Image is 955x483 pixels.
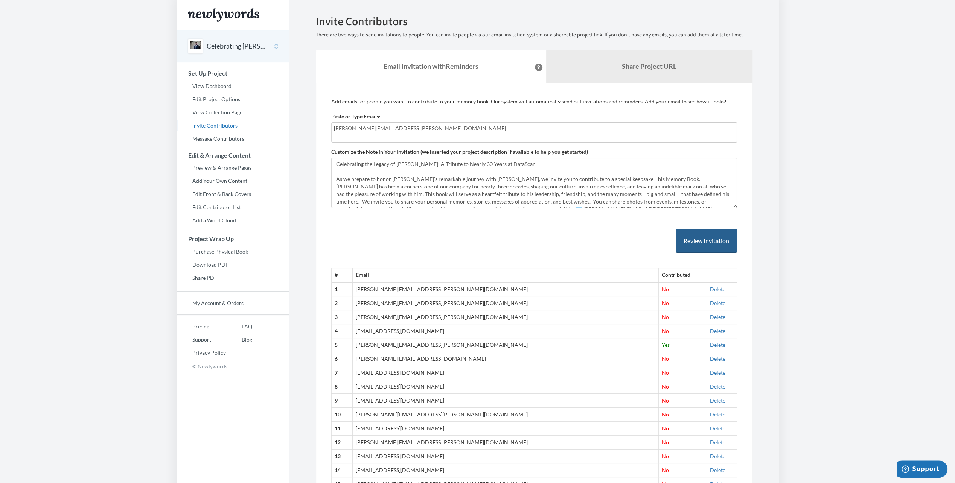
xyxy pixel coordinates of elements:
th: 7 [331,366,352,380]
td: [PERSON_NAME][EMAIL_ADDRESS][PERSON_NAME][DOMAIN_NAME] [352,310,658,324]
span: No [662,286,669,292]
a: Delete [710,411,725,418]
a: Delete [710,439,725,445]
a: FAQ [226,321,252,332]
span: No [662,453,669,459]
a: Delete [710,397,725,404]
td: [PERSON_NAME][EMAIL_ADDRESS][PERSON_NAME][DOMAIN_NAME] [352,408,658,422]
span: No [662,328,669,334]
a: Privacy Policy [177,347,226,358]
td: [PERSON_NAME][EMAIL_ADDRESS][PERSON_NAME][DOMAIN_NAME] [352,338,658,352]
a: Add Your Own Content [177,175,289,187]
a: Add a Word Cloud [177,215,289,226]
span: No [662,300,669,306]
a: Share PDF [177,272,289,284]
a: Delete [710,369,725,376]
th: 2 [331,296,352,310]
h2: Invite Contributors [316,15,752,27]
a: View Collection Page [177,107,289,118]
a: Message Contributors [177,133,289,144]
h3: Edit & Arrange Content [177,152,289,159]
b: Share Project URL [622,62,676,70]
a: Delete [710,300,725,306]
a: Blog [226,334,252,345]
span: No [662,397,669,404]
td: [EMAIL_ADDRESS][DOMAIN_NAME] [352,380,658,394]
td: [PERSON_NAME][EMAIL_ADDRESS][PERSON_NAME][DOMAIN_NAME] [352,296,658,310]
span: No [662,439,669,445]
th: 11 [331,422,352,436]
span: No [662,425,669,431]
iframe: Opens a widget where you can chat to one of our agents [897,460,947,479]
span: No [662,355,669,362]
button: Celebrating [PERSON_NAME] [207,41,268,51]
a: Delete [710,383,725,390]
a: View Dashboard [177,80,289,92]
strong: Email Invitation with Reminders [384,62,478,70]
th: 8 [331,380,352,394]
p: Add emails for people you want to contribute to your memory book. Our system will automatically s... [331,98,737,105]
td: [EMAIL_ADDRESS][DOMAIN_NAME] [352,394,658,408]
a: Delete [710,425,725,431]
th: 9 [331,394,352,408]
a: Delete [710,314,725,320]
th: 1 [331,282,352,296]
th: Contributed [658,268,707,282]
img: Newlywords logo [188,8,259,22]
h3: Project Wrap Up [177,235,289,242]
a: Edit Front & Back Covers [177,188,289,200]
span: No [662,369,669,376]
td: [EMAIL_ADDRESS][DOMAIN_NAME] [352,324,658,338]
td: [PERSON_NAME][EMAIL_ADDRESS][PERSON_NAME][DOMAIN_NAME] [352,282,658,296]
span: No [662,411,669,418]
td: [EMAIL_ADDRESS][DOMAIN_NAME] [352,422,658,436]
span: No [662,467,669,473]
span: No [662,383,669,390]
a: Edit Contributor List [177,202,289,213]
a: Delete [710,467,725,473]
th: 14 [331,463,352,477]
td: [PERSON_NAME][EMAIL_ADDRESS][PERSON_NAME][DOMAIN_NAME] [352,436,658,450]
td: [EMAIL_ADDRESS][DOMAIN_NAME] [352,463,658,477]
td: [PERSON_NAME][EMAIL_ADDRESS][DOMAIN_NAME] [352,352,658,366]
span: Yes [662,342,670,348]
button: Review Invitation [676,229,737,253]
th: 4 [331,324,352,338]
a: Delete [710,355,725,362]
label: Paste or Type Emails: [331,113,381,120]
td: [EMAIL_ADDRESS][DOMAIN_NAME] [352,366,658,380]
a: Delete [710,453,725,459]
label: Customize the Note in Your Invitation (we inserted your project description if available to help ... [331,148,588,156]
th: 10 [331,408,352,422]
a: Delete [710,328,725,334]
a: My Account & Orders [177,298,289,309]
th: # [331,268,352,282]
p: © Newlywords [177,360,289,372]
a: Download PDF [177,259,289,270]
a: Invite Contributors [177,120,289,131]
h3: Set Up Project [177,70,289,77]
a: Edit Project Options [177,94,289,105]
a: Preview & Arrange Pages [177,162,289,173]
th: 5 [331,338,352,352]
th: 13 [331,450,352,463]
a: Pricing [177,321,226,332]
textarea: Celebrating the Legacy of [PERSON_NAME]; A Tribute to Nearly 30 Years at DataScan As we prepare t... [331,158,737,208]
a: Delete [710,286,725,292]
th: 6 [331,352,352,366]
th: Email [352,268,658,282]
a: Delete [710,342,725,348]
th: 3 [331,310,352,324]
th: 12 [331,436,352,450]
span: No [662,314,669,320]
p: There are two ways to send invitations to people. You can invite people via our email invitation ... [316,31,752,39]
input: Add contributor email(s) here... [334,124,734,132]
a: Support [177,334,226,345]
a: Purchase Physical Book [177,246,289,257]
td: [EMAIL_ADDRESS][DOMAIN_NAME] [352,450,658,463]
